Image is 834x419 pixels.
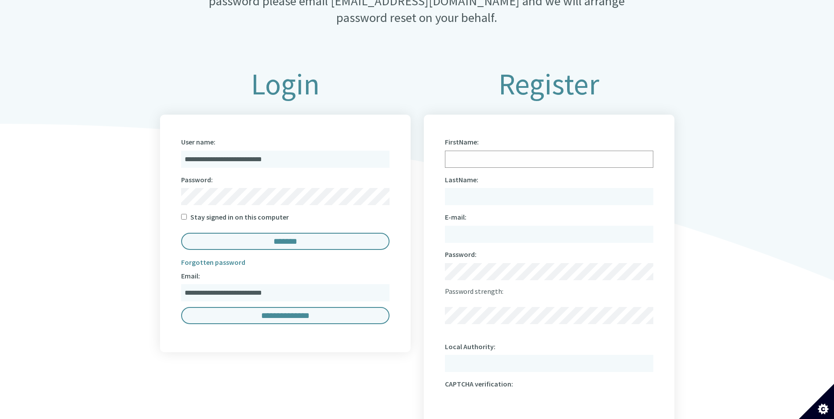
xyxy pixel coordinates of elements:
h1: Register [424,68,674,101]
label: Password: [181,173,213,186]
label: Stay signed in on this computer [190,211,289,224]
label: User name: [181,136,215,148]
label: Local Authority: [445,340,495,353]
span: Password strength: [445,287,503,296]
label: Password: [445,248,477,261]
label: CAPTCHA verification: [445,378,513,390]
label: E-mail: [445,211,466,224]
h1: Login [160,68,411,101]
label: LastName: [445,173,478,186]
button: Set cookie preferences [799,384,834,419]
label: FirstName: [445,136,479,148]
a: Forgotten password [181,257,245,267]
label: Email: [181,270,200,282]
